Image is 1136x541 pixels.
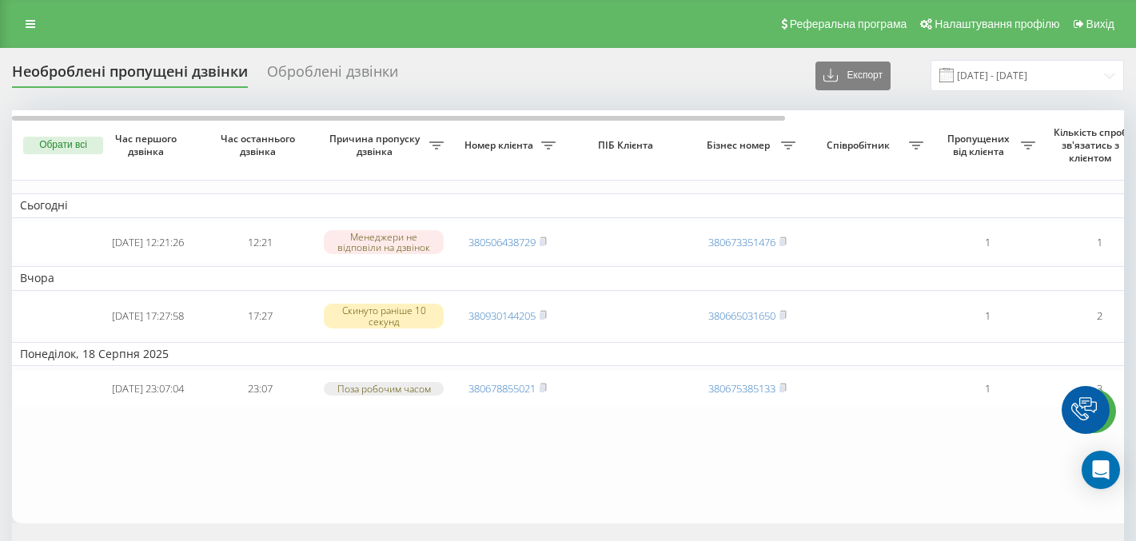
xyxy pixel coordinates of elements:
[931,369,1043,408] td: 1
[790,18,907,30] span: Реферальна програма
[460,139,541,152] span: Номер клієнта
[204,369,316,408] td: 23:07
[815,62,891,90] button: Експорт
[811,139,909,152] span: Співробітник
[324,382,444,396] div: Поза робочим часом
[939,133,1021,157] span: Пропущених від клієнта
[12,63,248,88] div: Необроблені пропущені дзвінки
[324,133,429,157] span: Причина пропуску дзвінка
[700,139,781,152] span: Бізнес номер
[204,294,316,339] td: 17:27
[931,294,1043,339] td: 1
[1051,126,1133,164] span: Кількість спроб зв'язатись з клієнтом
[708,235,775,249] a: 380673351476
[468,308,536,323] a: 380930144205
[708,381,775,396] a: 380675385133
[1082,451,1120,489] div: Open Intercom Messenger
[324,304,444,328] div: Скинуто раніше 10 секунд
[1086,18,1114,30] span: Вихід
[468,381,536,396] a: 380678855021
[92,294,204,339] td: [DATE] 17:27:58
[23,137,103,154] button: Обрати всі
[105,133,191,157] span: Час першого дзвінка
[468,235,536,249] a: 380506438729
[577,139,678,152] span: ПІБ Клієнта
[324,230,444,254] div: Менеджери не відповіли на дзвінок
[708,308,775,323] a: 380665031650
[931,221,1043,264] td: 1
[217,133,303,157] span: Час останнього дзвінка
[935,18,1059,30] span: Налаштування профілю
[92,369,204,408] td: [DATE] 23:07:04
[267,63,398,88] div: Оброблені дзвінки
[204,221,316,264] td: 12:21
[92,221,204,264] td: [DATE] 12:21:26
